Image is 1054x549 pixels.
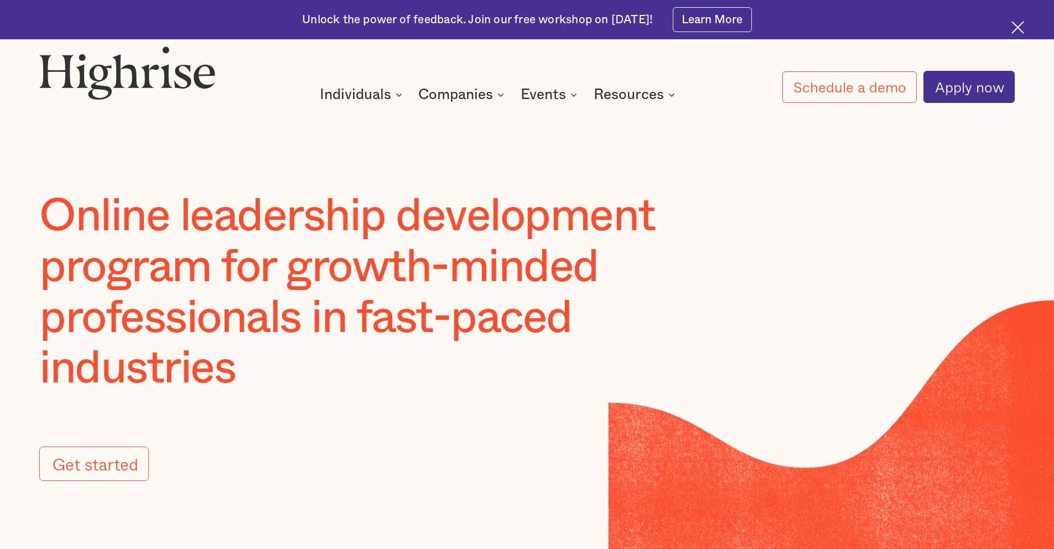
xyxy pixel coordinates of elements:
[1011,21,1024,34] img: Cross icon
[521,88,580,101] div: Events
[418,88,507,101] div: Companies
[418,88,493,101] div: Companies
[39,191,751,394] h1: Online leadership development program for growth-minded professionals in fast-paced industries
[320,88,391,101] div: Individuals
[923,71,1015,103] a: Apply now
[320,88,406,101] div: Individuals
[39,46,215,99] img: Highrise logo
[302,12,653,28] div: Unlock the power of feedback. Join our free workshop on [DATE]!
[39,447,148,481] a: Get started
[673,7,752,32] a: Learn More
[594,88,678,101] div: Resources
[782,71,917,103] a: Schedule a demo
[521,88,566,101] div: Events
[594,88,664,101] div: Resources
